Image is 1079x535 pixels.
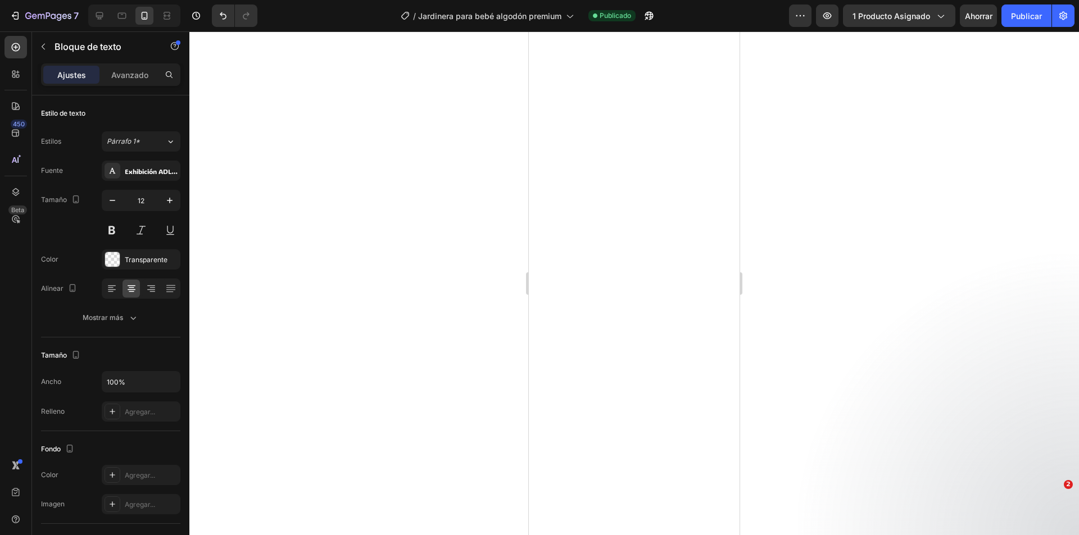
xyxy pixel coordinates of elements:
[41,407,65,415] font: Relleno
[125,408,155,416] font: Agregar...
[4,4,84,27] button: 7
[107,137,140,145] font: Párrafo 1*
[11,206,24,214] font: Beta
[41,445,61,453] font: Fondo
[41,255,58,263] font: Color
[102,131,180,152] button: Párrafo 1*
[960,4,997,27] button: Ahorrar
[600,11,631,20] font: Publicado
[125,471,155,479] font: Agregar...
[55,41,121,52] font: Bloque de texto
[41,195,67,204] font: Tamaño
[74,10,79,21] font: 7
[965,11,992,21] font: Ahorrar
[57,70,86,80] font: Ajustes
[1041,497,1068,524] iframe: Chat en vivo de Intercom
[102,372,180,392] input: Auto
[418,11,561,21] font: Jardinera para bebé algodón premium
[83,313,123,322] font: Mostrar más
[125,167,182,176] font: Exhibición ADLaM
[41,308,180,328] button: Mostrar más
[41,166,63,175] font: Fuente
[41,500,65,508] font: Imagen
[41,351,67,359] font: Tamaño
[111,70,148,80] font: Avanzado
[853,11,930,21] font: 1 producto asignado
[1001,4,1051,27] button: Publicar
[41,109,85,117] font: Estilo de texto
[1011,11,1042,21] font: Publicar
[55,40,150,53] p: Bloque de texto
[212,4,257,27] div: Deshacer/Rehacer
[125,500,155,509] font: Agregar...
[529,31,740,535] iframe: Área de diseño
[41,284,64,292] font: Alinear
[1066,481,1071,488] font: 2
[41,470,58,479] font: Color
[41,377,61,386] font: Ancho
[13,120,25,128] font: 450
[41,137,61,145] font: Estilos
[125,255,167,264] font: Transparente
[843,4,955,27] button: 1 producto asignado
[413,11,416,21] font: /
